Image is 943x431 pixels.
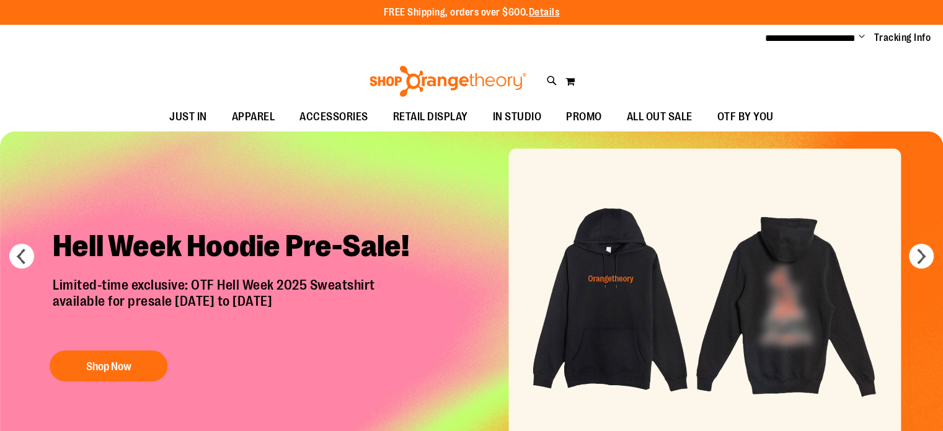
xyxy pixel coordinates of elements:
[874,31,931,45] a: Tracking Info
[909,244,934,269] button: next
[627,103,693,131] span: ALL OUT SALE
[493,103,542,131] span: IN STUDIO
[566,103,602,131] span: PROMO
[43,218,431,277] h2: Hell Week Hoodie Pre-Sale!
[384,6,560,20] p: FREE Shipping, orders over $600.
[393,103,468,131] span: RETAIL DISPLAY
[232,103,275,131] span: APPAREL
[43,277,431,338] p: Limited-time exclusive: OTF Hell Week 2025 Sweatshirt available for presale [DATE] to [DATE]
[299,103,368,131] span: ACCESSORIES
[859,32,865,44] button: Account menu
[9,244,34,269] button: prev
[529,7,560,18] a: Details
[50,350,167,381] button: Shop Now
[368,66,528,97] img: Shop Orangetheory
[169,103,207,131] span: JUST IN
[717,103,774,131] span: OTF BY YOU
